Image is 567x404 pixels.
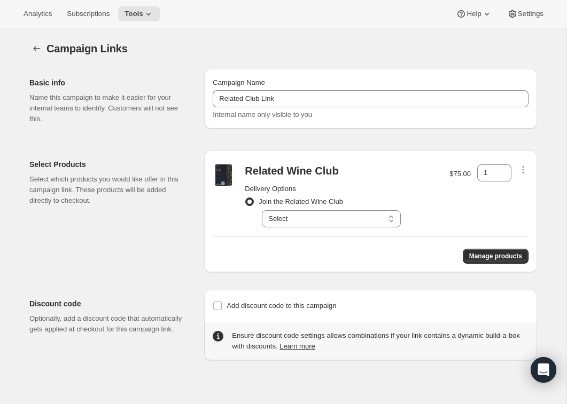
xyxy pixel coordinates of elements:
[232,330,529,352] div: Ensure discount code settings allows combinations if your link contains a dynamic build-a-box wit...
[213,110,312,118] span: Internal name only visible to you
[29,92,187,124] p: Name this campaign to make it easier for your internal teams to identify. Customers will not see ...
[245,184,439,194] h2: Delivery Options
[518,10,543,18] span: Settings
[213,78,265,86] span: Campaign Name
[259,197,343,205] span: Join the Related Wine Club
[29,159,187,170] h2: Select Products
[29,174,187,206] p: Select which products you would like offer in this campaign link. These products will be added di...
[29,313,187,335] p: Optionally, add a discount code that automatically gets applied at checkout for this campaign link.
[46,43,128,54] span: Campaign Links
[463,249,529,264] button: Manage products
[29,77,187,88] h2: Basic info
[24,10,52,18] span: Analytics
[469,252,522,260] span: Manage products
[449,169,471,179] p: $75.00
[501,6,550,21] button: Settings
[531,357,556,383] div: Open Intercom Messenger
[29,298,187,309] h2: Discount code
[17,6,58,21] button: Analytics
[125,10,143,18] span: Tools
[279,342,315,350] a: Learn more
[213,90,529,107] input: Example: Seasonal campaign
[467,10,481,18] span: Help
[245,164,338,177] div: Related Wine Club
[67,10,110,18] span: Subscriptions
[118,6,160,21] button: Tools
[227,302,336,310] span: Add discount code to this campaign
[449,6,498,21] button: Help
[60,6,116,21] button: Subscriptions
